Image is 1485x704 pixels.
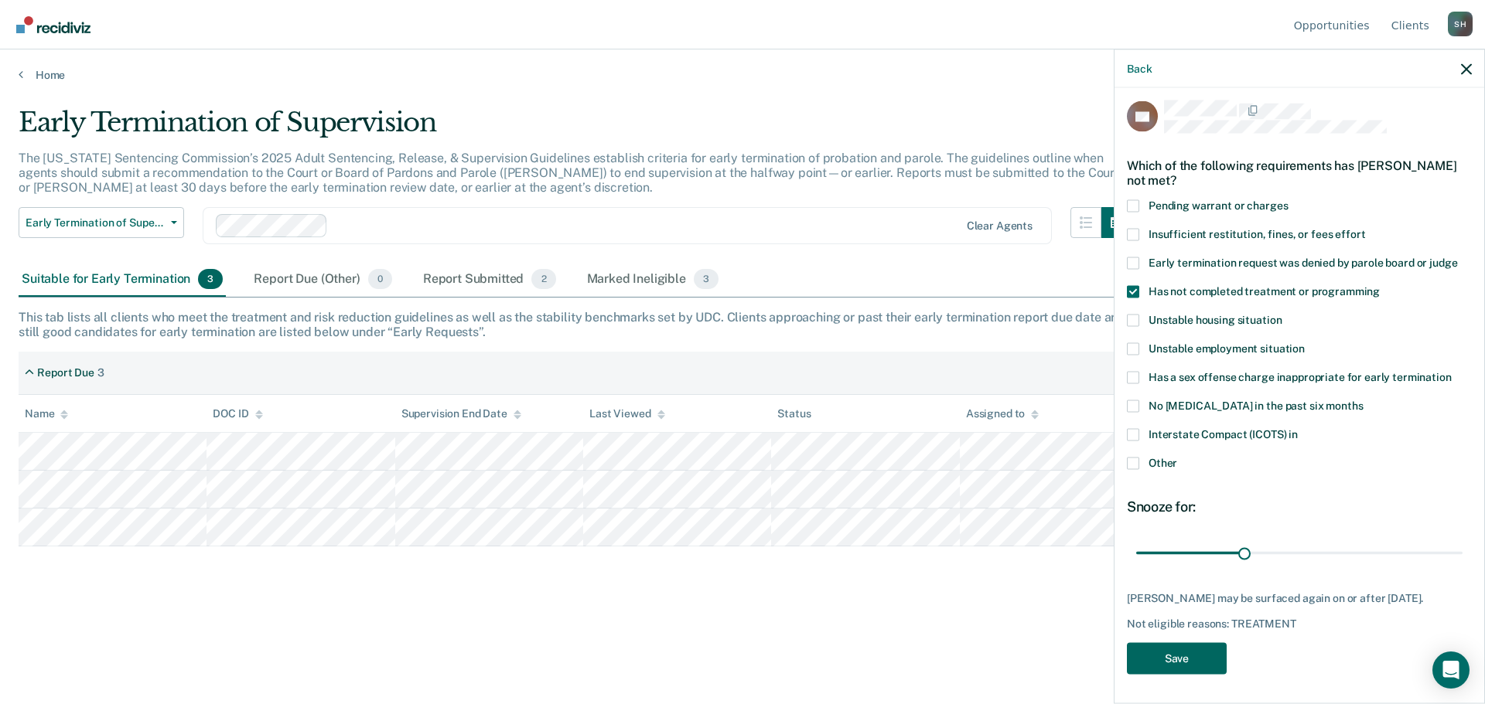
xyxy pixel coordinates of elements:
div: Not eligible reasons: TREATMENT [1127,617,1472,631]
div: 3 [97,366,104,379]
span: Pending warrant or charges [1149,199,1288,211]
span: Has not completed treatment or programming [1149,284,1380,297]
button: Save [1127,642,1227,674]
div: [PERSON_NAME] may be surfaced again on or after [DATE]. [1127,591,1472,604]
div: Clear agents [967,219,1033,233]
button: Back [1127,62,1152,75]
span: 0 [368,269,392,289]
div: Snooze for: [1127,498,1472,515]
div: Suitable for Early Termination [19,263,226,297]
span: No [MEDICAL_DATA] in the past six months [1149,399,1363,411]
div: Last Viewed [589,407,664,420]
div: Marked Ineligible [584,263,722,297]
span: Early Termination of Supervision [26,216,165,230]
span: Unstable housing situation [1149,313,1282,325]
span: Has a sex offense charge inappropriate for early termination [1149,370,1452,383]
span: Interstate Compact (ICOTS) in [1149,427,1298,440]
span: Other [1149,456,1177,468]
span: 3 [694,269,719,289]
div: Early Termination of Supervision [19,107,1132,151]
div: This tab lists all clients who meet the treatment and risk reduction guidelines as well as the st... [19,310,1466,339]
div: Name [25,407,68,420]
div: Status [777,407,811,420]
span: Unstable employment situation [1149,342,1305,354]
div: DOC ID [213,407,262,420]
div: Report Submitted [420,263,559,297]
span: 2 [531,269,555,289]
p: The [US_STATE] Sentencing Commission’s 2025 Adult Sentencing, Release, & Supervision Guidelines e... [19,151,1119,195]
div: Report Due (Other) [251,263,394,297]
div: Supervision End Date [401,407,521,420]
span: Insufficient restitution, fines, or fees effort [1149,227,1365,240]
a: Home [19,68,1466,82]
span: 3 [198,269,223,289]
div: Open Intercom Messenger [1432,651,1470,689]
div: Assigned to [966,407,1039,420]
img: Recidiviz [16,16,90,33]
button: Profile dropdown button [1448,12,1473,36]
div: S H [1448,12,1473,36]
span: Early termination request was denied by parole board or judge [1149,256,1457,268]
div: Report Due [37,366,94,379]
div: Which of the following requirements has [PERSON_NAME] not met? [1127,145,1472,199]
